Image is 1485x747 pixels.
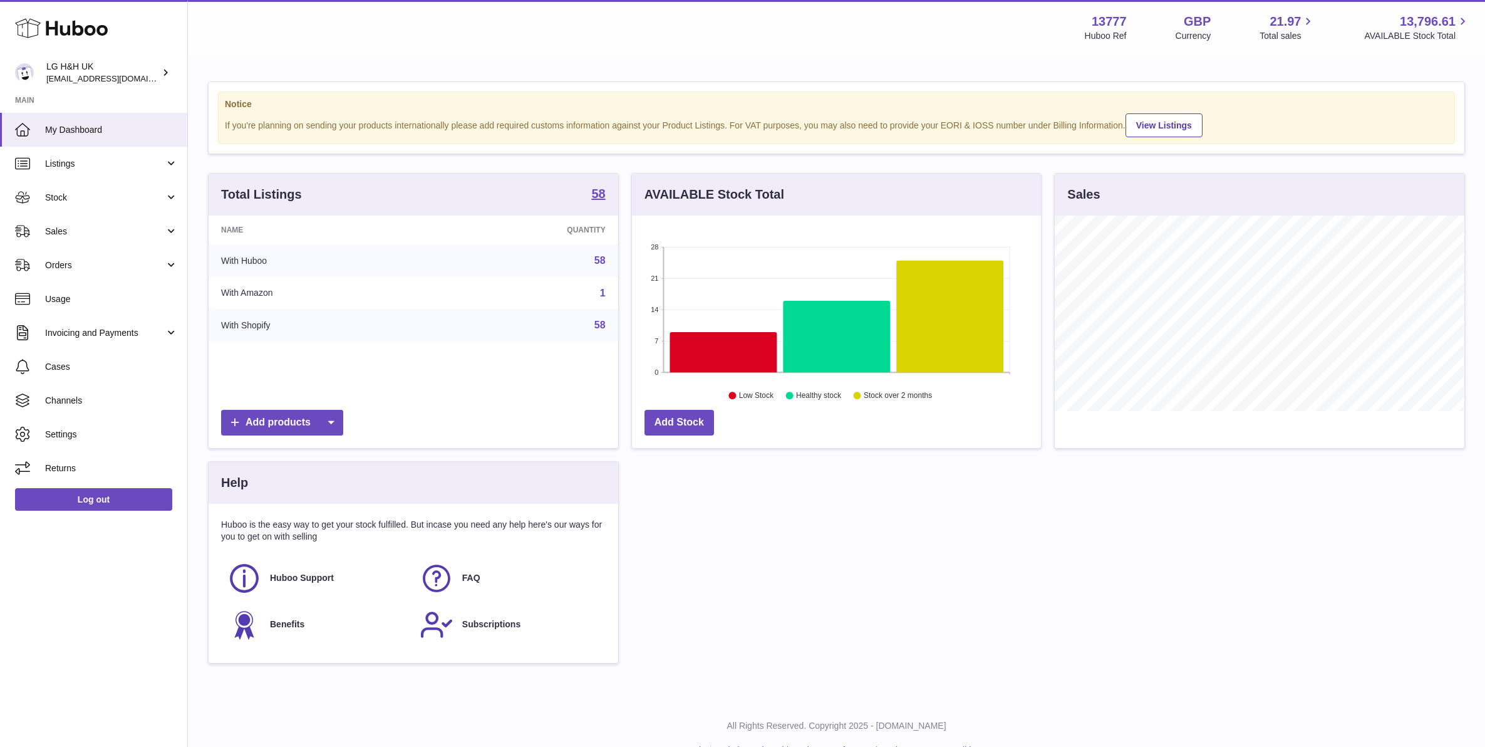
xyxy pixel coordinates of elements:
[209,309,433,342] td: With Shopify
[420,608,599,642] a: Subscriptions
[1400,13,1456,30] span: 13,796.61
[655,337,658,345] text: 7
[1176,30,1211,42] div: Currency
[739,392,774,400] text: Low Stock
[221,519,606,543] p: Huboo is the easy way to get your stock fulfilled. But incase you need any help here's our ways f...
[462,619,520,630] span: Subscriptions
[45,192,165,204] span: Stock
[1085,30,1127,42] div: Huboo Ref
[655,368,658,376] text: 0
[1125,113,1203,137] a: View Listings
[225,112,1448,137] div: If you're planning on sending your products internationally please add required customs informati...
[594,320,606,330] a: 58
[227,608,407,642] a: Benefits
[644,186,784,203] h3: AVAILABLE Stock Total
[644,410,714,436] a: Add Stock
[209,277,433,310] td: With Amazon
[1364,13,1470,42] a: 13,796.61 AVAILABLE Stock Total
[45,124,178,136] span: My Dashboard
[1270,13,1301,30] span: 21.97
[1260,30,1315,42] span: Total sales
[591,187,605,202] a: 58
[198,720,1475,732] p: All Rights Reserved. Copyright 2025 - [DOMAIN_NAME]
[46,73,184,83] span: [EMAIL_ADDRESS][DOMAIN_NAME]
[651,306,658,313] text: 14
[45,259,165,271] span: Orders
[221,186,302,203] h3: Total Listings
[45,226,165,238] span: Sales
[1067,186,1100,203] h3: Sales
[45,361,178,373] span: Cases
[45,158,165,170] span: Listings
[15,63,34,82] img: veechen@lghnh.co.uk
[1092,13,1127,30] strong: 13777
[46,61,159,85] div: LG H&H UK
[433,216,618,244] th: Quantity
[594,255,606,266] a: 58
[45,429,178,441] span: Settings
[864,392,932,400] text: Stock over 2 months
[651,243,658,251] text: 28
[1184,13,1211,30] strong: GBP
[600,288,606,298] a: 1
[45,327,165,339] span: Invoicing and Payments
[651,274,658,282] text: 21
[225,98,1448,110] strong: Notice
[45,462,178,474] span: Returns
[270,619,304,630] span: Benefits
[270,572,334,584] span: Huboo Support
[420,562,599,595] a: FAQ
[227,562,407,595] a: Huboo Support
[462,572,480,584] span: FAQ
[1260,13,1315,42] a: 21.97 Total sales
[221,410,343,436] a: Add products
[796,392,842,400] text: Healthy stock
[45,293,178,305] span: Usage
[45,395,178,407] span: Channels
[1364,30,1470,42] span: AVAILABLE Stock Total
[591,187,605,200] strong: 58
[209,244,433,277] td: With Huboo
[209,216,433,244] th: Name
[15,488,172,511] a: Log out
[221,474,248,491] h3: Help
